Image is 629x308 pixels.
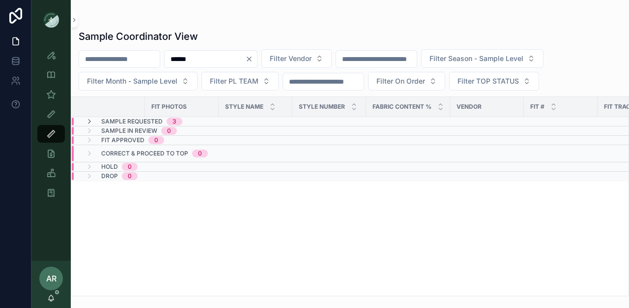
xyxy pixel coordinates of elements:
[261,49,332,68] button: Select Button
[530,103,544,111] span: Fit #
[151,103,187,111] span: Fit Photos
[449,72,539,91] button: Select Button
[87,76,177,86] span: Filter Month - Sample Level
[31,39,71,215] div: scrollable content
[172,118,176,125] div: 3
[457,76,519,86] span: Filter TOP STATUS
[210,76,258,86] span: Filter PL TEAM
[368,72,445,91] button: Select Button
[101,118,163,125] span: Sample Requested
[376,76,425,86] span: Filter On Order
[128,163,132,171] div: 0
[101,127,157,135] span: Sample In Review
[46,273,57,284] span: AR
[101,136,144,144] span: Fit Approved
[270,54,312,63] span: Filter Vendor
[457,103,482,111] span: Vendor
[421,49,543,68] button: Select Button
[299,103,345,111] span: Style Number
[101,163,118,171] span: HOLD
[372,103,431,111] span: Fabric Content %
[43,12,59,28] img: App logo
[429,54,523,63] span: Filter Season - Sample Level
[167,127,171,135] div: 0
[128,172,132,180] div: 0
[201,72,279,91] button: Select Button
[79,72,198,91] button: Select Button
[198,150,202,157] div: 0
[245,55,257,63] button: Clear
[101,172,118,180] span: Drop
[79,30,198,43] h1: Sample Coordinator View
[225,103,263,111] span: STYLE NAME
[154,136,158,144] div: 0
[101,150,188,157] span: Correct & Proceed to TOP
